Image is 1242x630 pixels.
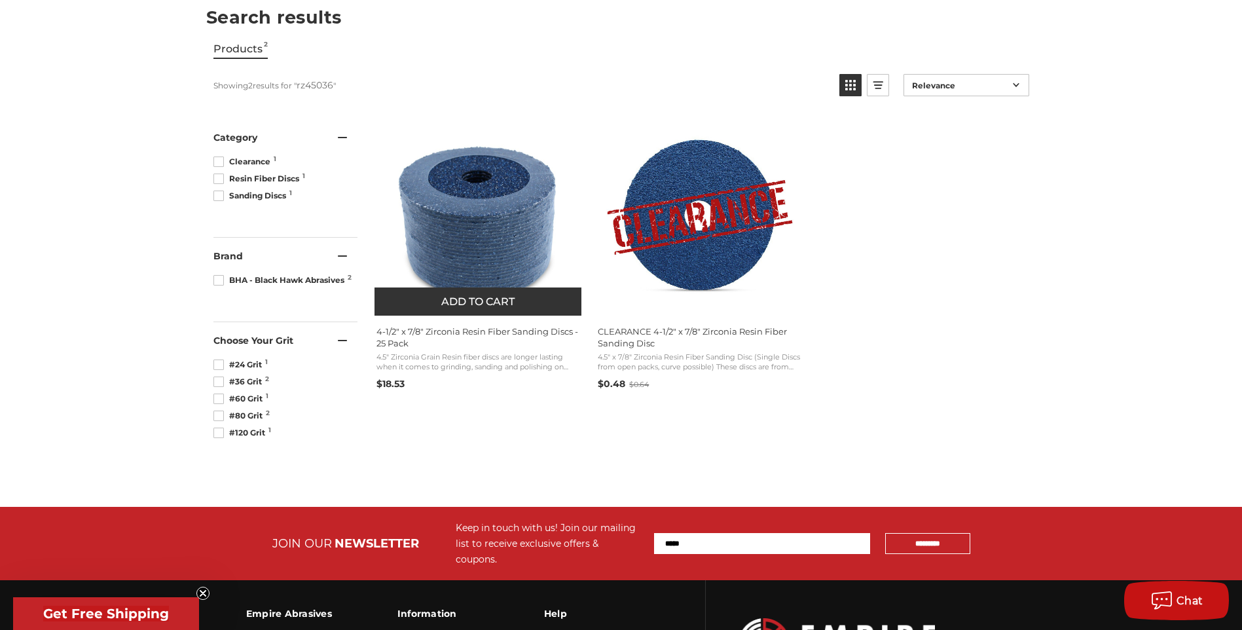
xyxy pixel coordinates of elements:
[376,325,581,349] span: 4-1/2" x 7/8" Zirconia Resin Fiber Sanding Discs - 25 Pack
[544,600,632,627] h3: Help
[213,376,266,388] span: #36 Grit
[601,119,799,316] img: CLEARANCE 4-1/2" zirc resin fiber disc
[289,190,292,196] span: 1
[213,427,269,439] span: #120 Grit
[43,606,169,621] span: Get Free Shipping
[904,74,1029,96] a: Sort options
[839,74,862,96] a: View grid mode
[213,190,290,202] span: Sanding Discs
[598,378,625,390] span: $0.48
[274,156,276,162] span: 1
[596,119,804,394] a: CLEARANCE 4-1/2
[213,156,274,168] span: Clearance
[265,376,269,382] span: 2
[213,359,266,371] span: #24 Grit
[629,380,649,389] span: $0.64
[380,119,577,316] img: 4.5 inch zirconia resin fiber discs
[302,173,305,179] span: 1
[1124,581,1229,620] button: Chat
[266,410,270,417] span: 2
[268,427,271,434] span: 1
[1177,595,1203,607] span: Chat
[376,378,405,390] span: $18.53
[456,520,641,567] div: Keep in touch with us! Join our mailing list to receive exclusive offers & coupons.
[248,81,253,90] b: 2
[213,393,266,405] span: #60 Grit
[376,352,581,373] span: 4.5" Zirconia Grain Resin fiber discs are longer lasting when it comes to grinding, sanding and p...
[348,274,352,281] span: 2
[213,274,348,286] span: BHA - Black Hawk Abrasives
[867,74,889,96] a: View list mode
[264,40,268,58] span: 2
[213,410,266,422] span: #80 Grit
[196,587,210,600] button: Close teaser
[397,600,479,627] h3: Information
[213,74,830,96] div: Showing results for " "
[213,250,243,262] span: Brand
[598,325,802,349] span: CLEARANCE 4-1/2" x 7/8" Zirconia Resin Fiber Sanding Disc
[246,600,332,627] h3: Empire Abrasives
[598,352,802,373] span: 4.5" x 7/8" Zirconia Resin Fiber Sanding Disc (Single Discs from open packs, curve possible) Thes...
[13,597,199,630] div: Get Free ShippingClose teaser
[213,132,257,143] span: Category
[213,40,268,59] a: View Products Tab
[335,536,419,551] span: NEWSLETTER
[266,393,268,399] span: 1
[265,359,268,365] span: 1
[374,287,581,316] button: Add to cart
[213,335,293,346] span: Choose Your Grit
[206,9,1036,26] h1: Search results
[374,119,583,394] a: 4-1/2
[912,81,1008,90] span: Relevance
[272,536,332,551] span: JOIN OUR
[213,173,303,185] span: Resin Fiber Discs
